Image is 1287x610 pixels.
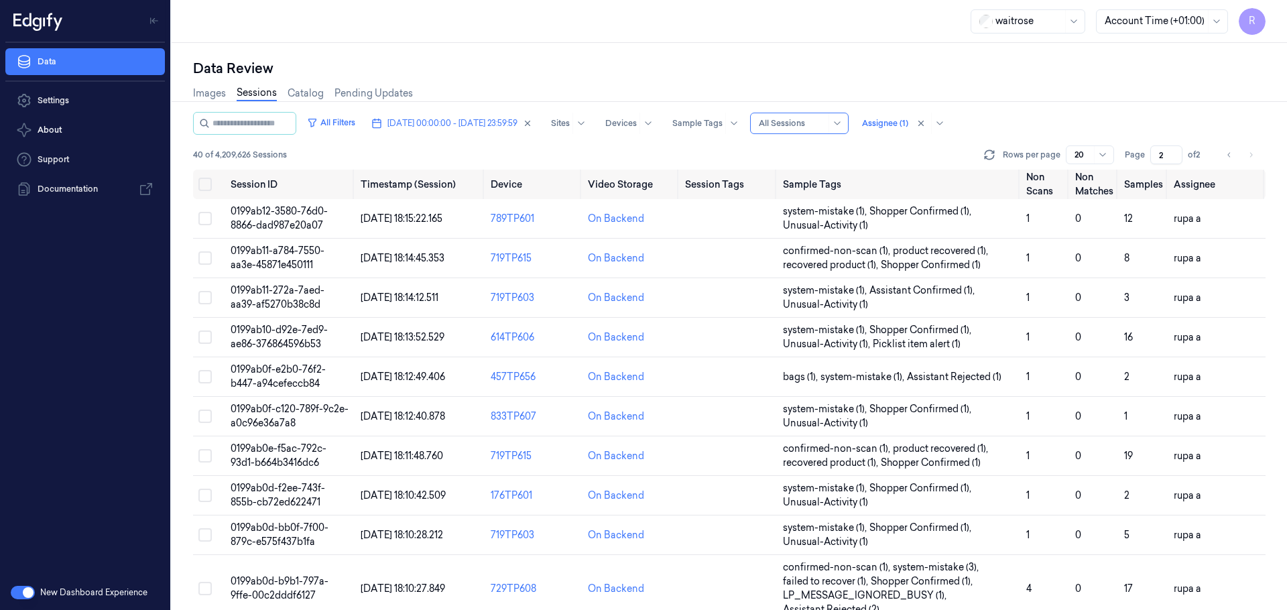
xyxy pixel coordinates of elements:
[1174,583,1201,595] span: rupa a
[5,117,165,143] button: About
[1124,371,1129,383] span: 2
[198,449,212,463] button: Select row
[893,560,981,574] span: system-mistake (3) ,
[231,403,349,429] span: 0199ab0f-c120-789f-9c2e-a0c96e36a7a8
[193,86,226,101] a: Images
[1075,212,1081,225] span: 0
[820,370,907,384] span: system-mistake (1) ,
[783,258,881,272] span: recovered product (1) ,
[231,363,326,389] span: 0199ab0f-e2b0-76f2-b447-a94cefeccb84
[491,489,577,503] div: 176TP601
[361,212,442,225] span: [DATE] 18:15:22.165
[198,582,212,595] button: Select row
[1003,149,1060,161] p: Rows per page
[1174,212,1201,225] span: rupa a
[1174,371,1201,383] span: rupa a
[778,170,1021,199] th: Sample Tags
[869,284,977,298] span: Assistant Confirmed (1) ,
[881,258,981,272] span: Shopper Confirmed (1)
[1026,583,1032,595] span: 4
[783,481,869,495] span: system-mistake (1) ,
[387,117,517,129] span: [DATE] 00:00:00 - [DATE] 23:59:59
[1188,149,1209,161] span: of 2
[5,176,165,202] a: Documentation
[1026,450,1030,462] span: 1
[588,251,644,265] div: On Backend
[1070,170,1119,199] th: Non Matches
[1124,331,1133,343] span: 16
[783,284,869,298] span: system-mistake (1) ,
[881,456,981,470] span: Shopper Confirmed (1)
[783,402,869,416] span: system-mistake (1) ,
[491,449,577,463] div: 719TP615
[334,86,413,101] a: Pending Updates
[1174,450,1201,462] span: rupa a
[1174,252,1201,264] span: rupa a
[5,146,165,173] a: Support
[583,170,680,199] th: Video Storage
[783,535,868,549] span: Unusual-Activity (1)
[193,59,1266,78] div: Data Review
[1174,410,1201,422] span: rupa a
[1124,292,1129,304] span: 3
[871,574,975,589] span: Shopper Confirmed (1) ,
[588,212,644,226] div: On Backend
[361,252,444,264] span: [DATE] 18:14:45.353
[288,86,324,101] a: Catalog
[1124,450,1133,462] span: 19
[302,112,361,133] button: All Filters
[1220,145,1260,164] nav: pagination
[198,410,212,423] button: Select row
[873,337,961,351] span: Picklist item alert (1)
[198,370,212,383] button: Select row
[1174,489,1201,501] span: rupa a
[1239,8,1266,35] button: R
[1075,331,1081,343] span: 0
[198,489,212,502] button: Select row
[198,178,212,191] button: Select all
[231,284,324,310] span: 0199ab11-272a-7aed-aa39-af5270b38c8d
[198,251,212,265] button: Select row
[193,149,287,161] span: 40 of 4,209,626 Sessions
[5,87,165,114] a: Settings
[783,219,868,233] span: Unusual-Activity (1)
[907,370,1001,384] span: Assistant Rejected (1)
[783,574,871,589] span: failed to recover (1) ,
[1075,450,1081,462] span: 0
[361,410,445,422] span: [DATE] 18:12:40.878
[588,528,644,542] div: On Backend
[869,204,974,219] span: Shopper Confirmed (1) ,
[783,495,868,509] span: Unusual-Activity (1)
[588,582,644,596] div: On Backend
[1174,529,1201,541] span: rupa a
[869,521,974,535] span: Shopper Confirmed (1) ,
[1026,371,1030,383] span: 1
[491,291,577,305] div: 719TP603
[783,323,869,337] span: system-mistake (1) ,
[1075,529,1081,541] span: 0
[1075,252,1081,264] span: 0
[783,560,893,574] span: confirmed-non-scan (1) ,
[1124,529,1129,541] span: 5
[1021,170,1070,199] th: Non Scans
[588,370,644,384] div: On Backend
[361,292,438,304] span: [DATE] 18:14:12.511
[361,371,445,383] span: [DATE] 18:12:49.406
[231,324,328,350] span: 0199ab10-d92e-7ed9-ae86-376864596b53
[361,489,446,501] span: [DATE] 18:10:42.509
[231,482,325,508] span: 0199ab0d-f2ee-743f-855b-cb72ed622471
[1075,489,1081,501] span: 0
[783,204,869,219] span: system-mistake (1) ,
[491,528,577,542] div: 719TP603
[1075,410,1081,422] span: 0
[1124,252,1129,264] span: 8
[783,244,893,258] span: confirmed-non-scan (1) ,
[231,575,328,601] span: 0199ab0d-b9b1-797a-9ffe-00c2dddf6127
[1075,583,1081,595] span: 0
[783,416,868,430] span: Unusual-Activity (1)
[1220,145,1239,164] button: Go to previous page
[5,48,165,75] a: Data
[491,212,577,226] div: 789TP601
[869,323,974,337] span: Shopper Confirmed (1) ,
[1075,371,1081,383] span: 0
